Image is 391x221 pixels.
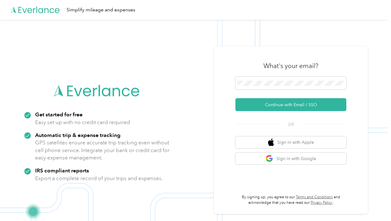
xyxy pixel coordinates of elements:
img: apple logo [268,139,274,146]
a: Terms and Conditions [296,195,333,199]
p: Easy set up with no credit card required [35,119,130,126]
p: By signing up, you agree to our and acknowledge that you have read our . [235,195,346,205]
img: google logo [266,155,273,163]
div: Simplify mileage and expenses [67,6,135,14]
span: OR [280,121,302,128]
strong: Get started for free [35,111,83,118]
button: Continue with Email / SSO [235,98,346,111]
p: GPS satellites ensure accurate trip tracking even without cell phone service. Integrate your bank... [35,139,170,162]
p: Export a complete record of your trips and expenses. [35,175,163,182]
a: Privacy Policy [311,200,332,205]
button: apple logoSign in with Apple [235,136,346,148]
button: google logoSign in with Google [235,153,346,165]
h3: What's your email? [263,62,318,70]
strong: Automatic trip & expense tracking [35,132,120,138]
strong: IRS compliant reports [35,167,89,174]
